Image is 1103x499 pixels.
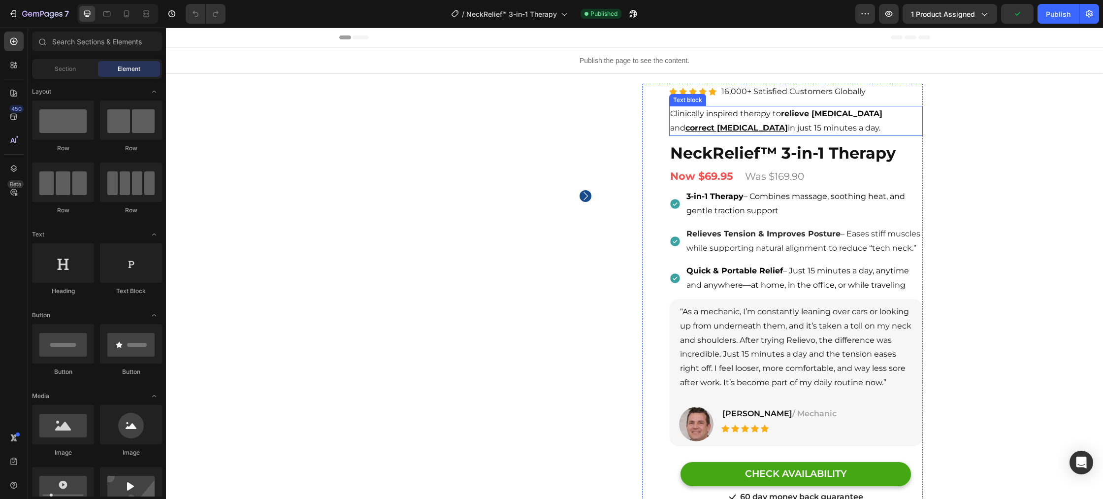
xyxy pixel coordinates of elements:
[65,8,69,20] p: 7
[32,87,51,96] span: Layout
[166,28,1103,499] iframe: Design area
[504,79,756,108] p: Clinically inspired therapy to and in just 15 minutes a day.
[520,238,617,248] strong: Quick & Portable Relief
[146,388,162,404] span: Toggle open
[100,144,162,153] div: Row
[504,142,567,155] strong: Now $69.95
[466,9,557,19] span: NeckRelief™ 3-in-1 Therapy
[32,311,50,320] span: Button
[519,96,622,105] u: correct [MEDICAL_DATA]
[462,9,464,19] span: /
[7,180,24,188] div: Beta
[911,9,975,19] span: 1 product assigned
[1070,451,1093,474] div: Open Intercom Messenger
[118,65,140,73] span: Element
[100,287,162,296] div: Text Block
[505,68,538,77] div: Text block
[4,4,73,24] button: 7
[520,238,743,262] span: – Just 15 minutes a day, anytime and anywhere—at home, in the office, or while traveling
[555,57,700,71] p: 16,000+ Satisfied Customers Globally
[32,144,94,153] div: Row
[520,201,754,225] span: – Eases stiff muscles while supporting natural alignment to reduce “tech neck.”
[32,230,44,239] span: Text
[579,440,681,453] div: CHECK AVAILABILITY
[514,277,746,363] p: “As a mechanic, I’m constantly leaning over cars or looking up from underneath them, and it’s tak...
[615,81,716,91] u: relieve [MEDICAL_DATA]
[146,84,162,100] span: Toggle open
[579,143,638,155] span: Was $169.90
[1038,4,1079,24] button: Publish
[32,32,162,51] input: Search Sections & Elements
[520,164,578,173] strong: 3-in-1 Therapy
[503,114,757,137] h2: NeckRelief™ 3-in-1 Therapy
[32,392,49,400] span: Media
[186,4,226,24] div: Undo/Redo
[100,448,162,457] div: Image
[520,201,675,211] strong: Relieves Tension & Improves Posture
[515,434,745,459] a: CHECK AVAILABILITY
[32,448,94,457] div: Image
[1046,9,1071,19] div: Publish
[100,367,162,376] div: Button
[903,4,997,24] button: 1 product assigned
[590,9,617,18] span: Published
[146,227,162,242] span: Toggle open
[32,206,94,215] div: Row
[100,206,162,215] div: Row
[414,163,425,174] button: Carousel Next Arrow
[32,367,94,376] div: Button
[146,307,162,323] span: Toggle open
[626,381,671,391] span: / Mechanic
[513,379,548,414] img: Alt Image
[32,287,94,296] div: Heading
[9,105,24,113] div: 450
[55,65,76,73] span: Section
[556,381,626,391] span: [PERSON_NAME]
[520,164,739,188] span: – Combines massage, soothing heat, and gentle traction support
[574,464,697,475] p: 60 day money back guarantee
